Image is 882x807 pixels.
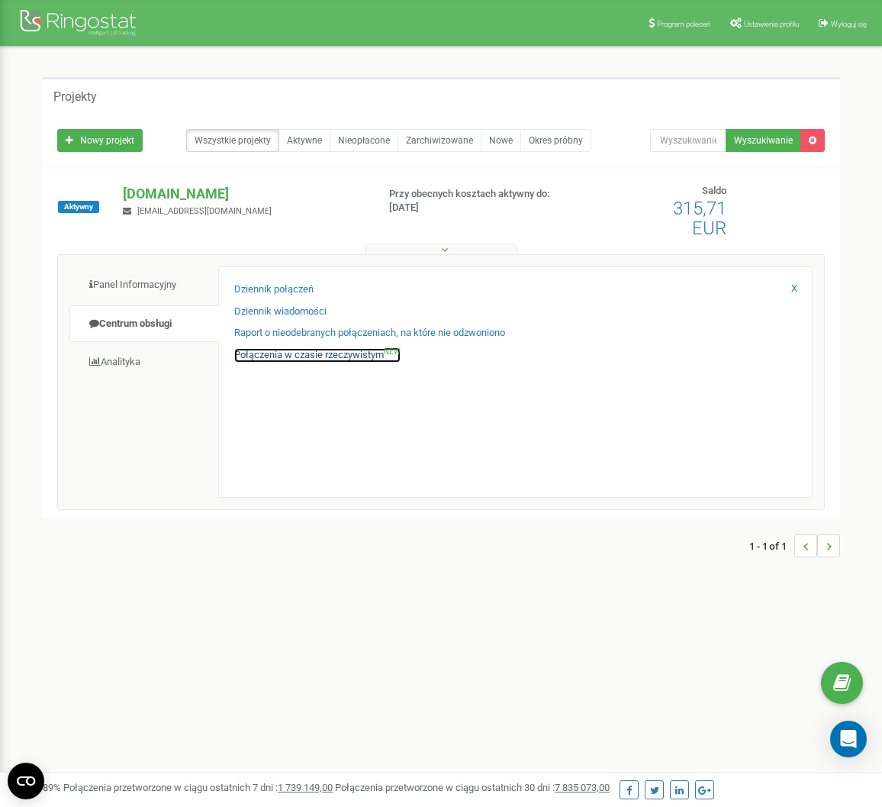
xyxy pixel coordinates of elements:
[520,129,591,152] a: Okres próbny
[398,129,481,152] a: Zarchiwizowane
[831,20,867,28] span: Wyloguj się
[186,129,279,152] a: Wszystkie projekty
[278,129,330,152] a: Aktywne
[830,721,867,757] div: Open Intercom Messenger
[791,282,797,296] a: X
[384,347,401,356] sup: NEW
[234,305,327,319] a: Dziennik wiadomości
[673,198,726,239] span: 315,71 EUR
[702,185,726,196] span: Saldo
[63,782,333,793] span: Połączenia przetworzone w ciągu ostatnich 7 dni :
[69,305,219,343] a: Centrum obsługi
[749,519,840,573] nav: ...
[53,90,97,104] h5: Projekty
[69,344,219,381] a: Analityka
[749,534,794,557] span: 1 - 1 of 1
[234,348,401,363] a: Połączenia w czasie rzeczywistymNEW
[234,326,505,341] a: Raport o nieodebranych połączeniach, na które nie odzwoniono
[123,184,363,204] p: [DOMAIN_NAME]
[555,782,610,793] u: 7 835 073,00
[69,266,219,304] a: Panel Informacyjny
[8,763,44,799] button: Open CMP widget
[57,129,143,152] a: Nowy projekt
[330,129,398,152] a: Nieopłacone
[278,782,333,793] u: 1 739 149,00
[137,206,272,216] span: [EMAIL_ADDRESS][DOMAIN_NAME]
[335,782,610,793] span: Połączenia przetworzone w ciągu ostatnich 30 dni :
[657,20,710,28] span: Program poleceń
[481,129,521,152] a: Nowe
[389,187,564,215] p: Przy obecnych kosztach aktywny do: [DATE]
[234,282,314,297] a: Dziennik połączeń
[726,129,801,152] button: Wyszukiwanie
[744,20,799,28] span: Ustawienia profilu
[650,129,726,152] input: Wyszukiwanie
[58,201,99,213] span: Aktywny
